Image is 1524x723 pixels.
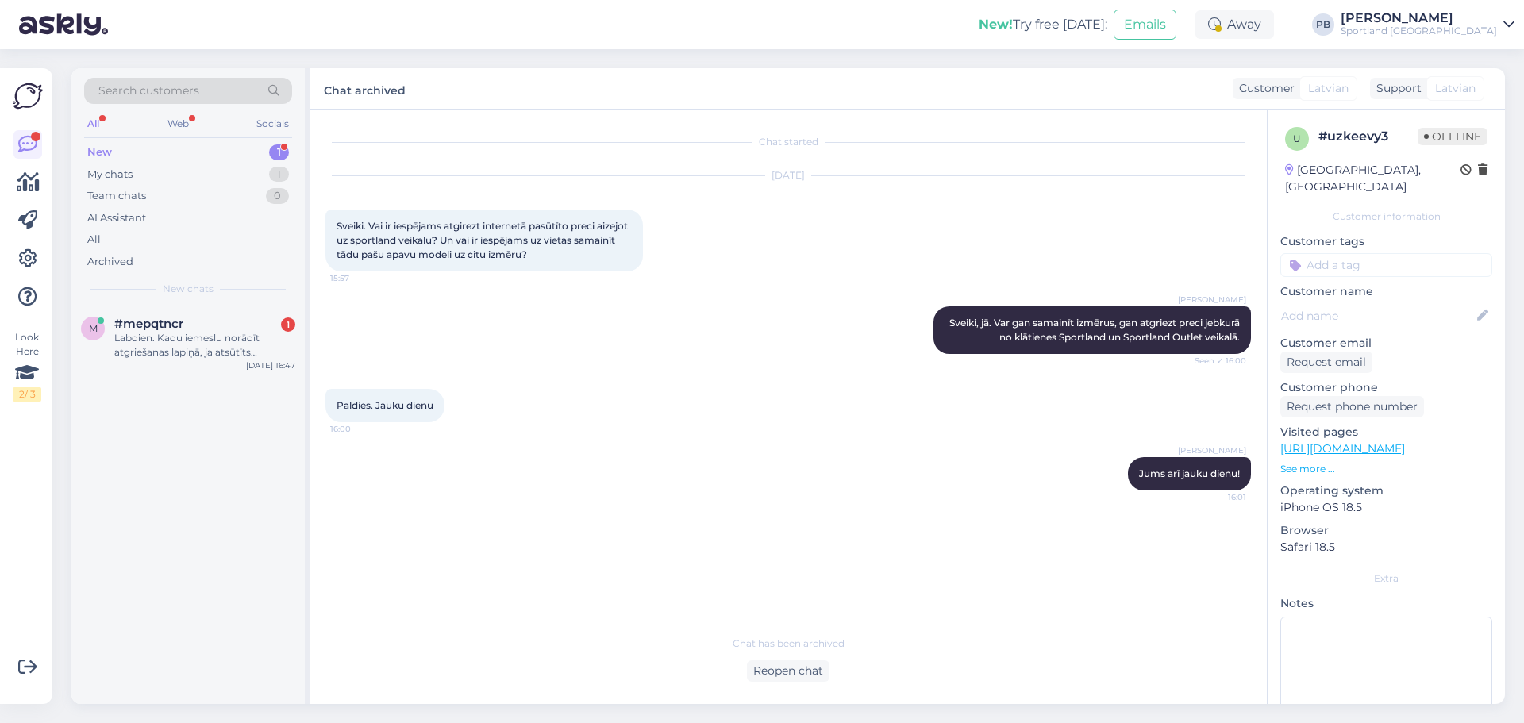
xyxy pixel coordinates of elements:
[1341,12,1497,25] div: [PERSON_NAME]
[1178,444,1246,456] span: [PERSON_NAME]
[1187,355,1246,367] span: Seen ✓ 16:00
[1280,210,1492,224] div: Customer information
[979,15,1107,34] div: Try free [DATE]:
[1280,335,1492,352] p: Customer email
[1285,162,1460,195] div: [GEOGRAPHIC_DATA], [GEOGRAPHIC_DATA]
[1280,483,1492,499] p: Operating system
[1280,233,1492,250] p: Customer tags
[87,167,133,183] div: My chats
[1281,307,1474,325] input: Add name
[1341,25,1497,37] div: Sportland [GEOGRAPHIC_DATA]
[1280,424,1492,440] p: Visited pages
[253,113,292,134] div: Socials
[330,272,390,284] span: 15:57
[1280,462,1492,476] p: See more ...
[1280,396,1424,417] div: Request phone number
[98,83,199,99] span: Search customers
[84,113,102,134] div: All
[1187,491,1246,503] span: 16:01
[266,188,289,204] div: 0
[89,322,98,334] span: m
[1195,10,1274,39] div: Away
[949,317,1242,343] span: Sveiki, jā. Var gan samainīt izmērus, gan atgriezt preci jebkurā no klātienes Sportland un Sportl...
[979,17,1013,32] b: New!
[1280,499,1492,516] p: iPhone OS 18.5
[87,232,101,248] div: All
[325,135,1251,149] div: Chat started
[1312,13,1334,36] div: PB
[1280,595,1492,612] p: Notes
[1280,379,1492,396] p: Customer phone
[1318,127,1418,146] div: # uzkeevy3
[87,188,146,204] div: Team chats
[1178,294,1246,306] span: [PERSON_NAME]
[1280,522,1492,539] p: Browser
[164,113,192,134] div: Web
[246,360,295,371] div: [DATE] 16:47
[747,660,829,682] div: Reopen chat
[1370,80,1422,97] div: Support
[269,144,289,160] div: 1
[13,387,41,402] div: 2 / 3
[13,330,41,402] div: Look Here
[87,210,146,226] div: AI Assistant
[87,144,112,160] div: New
[114,317,183,331] span: #mepqtncr
[163,282,214,296] span: New chats
[337,399,433,411] span: Paldies. Jauku dienu
[13,81,43,111] img: Askly Logo
[1280,571,1492,586] div: Extra
[1280,441,1405,456] a: [URL][DOMAIN_NAME]
[269,167,289,183] div: 1
[114,331,295,360] div: Labdien. Kadu iemeslu norādīt atgriešanas lapiņā, ja atsūtīts nepareizs sūtijums?
[1280,539,1492,556] p: Safari 18.5
[325,168,1251,183] div: [DATE]
[1280,253,1492,277] input: Add a tag
[1341,12,1514,37] a: [PERSON_NAME]Sportland [GEOGRAPHIC_DATA]
[1280,352,1372,373] div: Request email
[1280,283,1492,300] p: Customer name
[330,423,390,435] span: 16:00
[1435,80,1476,97] span: Latvian
[87,254,133,270] div: Archived
[1139,467,1240,479] span: Jums arī jauku dienu!
[337,220,630,260] span: Sveiki. Vai ir iespējams atgirezt internetā pasūtīto preci aizejot uz sportland veikalu? Un vai i...
[324,78,406,99] label: Chat archived
[1293,133,1301,144] span: u
[733,636,845,651] span: Chat has been archived
[1114,10,1176,40] button: Emails
[1418,128,1487,145] span: Offline
[1308,80,1349,97] span: Latvian
[281,317,295,332] div: 1
[1233,80,1295,97] div: Customer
